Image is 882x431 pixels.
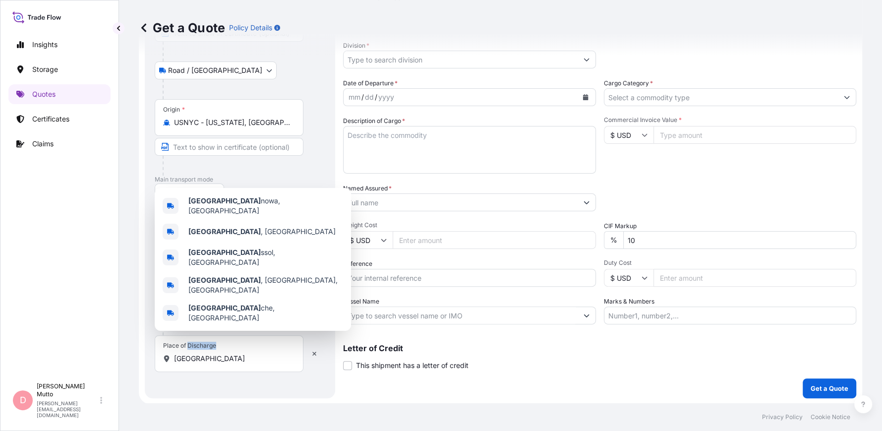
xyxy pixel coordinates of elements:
[361,91,364,103] div: /
[348,91,361,103] div: month,
[20,395,26,405] span: D
[364,91,375,103] div: day,
[8,84,111,104] a: Quotes
[163,106,185,114] div: Origin
[343,259,372,269] label: Reference
[174,118,291,127] input: Origin
[578,307,595,324] button: Show suggestions
[188,304,261,312] b: [GEOGRAPHIC_DATA]
[653,269,857,287] input: Enter amount
[604,307,857,324] input: Number1, number2,...
[604,116,857,124] span: Commercial Invoice Value
[762,413,803,421] a: Privacy Policy
[375,91,377,103] div: /
[604,231,623,249] div: %
[343,78,398,88] span: Date of Departure
[229,23,272,33] p: Policy Details
[32,114,69,124] p: Certificates
[344,307,578,324] input: Type to search vessel name or IMO
[168,65,262,75] span: Road / [GEOGRAPHIC_DATA]
[803,378,856,398] button: Get a Quote
[188,196,261,205] b: [GEOGRAPHIC_DATA]
[188,248,261,256] b: [GEOGRAPHIC_DATA]
[838,88,856,106] button: Show suggestions
[811,383,848,393] p: Get a Quote
[343,184,392,193] label: Named Assured
[155,176,325,184] p: Main transport mode
[32,64,58,74] p: Storage
[32,40,58,50] p: Insights
[155,184,224,201] button: Select transport
[344,193,578,211] input: Full name
[188,276,261,284] b: [GEOGRAPHIC_DATA]
[188,247,343,267] span: ssol, [GEOGRAPHIC_DATA]
[8,109,111,129] a: Certificates
[32,139,54,149] p: Claims
[343,221,596,229] span: Freight Cost
[343,344,856,352] p: Letter of Credit
[578,89,593,105] button: Calendar
[37,400,98,418] p: [PERSON_NAME][EMAIL_ADDRESS][DOMAIN_NAME]
[343,116,405,126] label: Description of Cargo
[344,51,578,68] input: Type to search division
[139,20,225,36] p: Get a Quote
[163,342,216,350] div: Place of Discharge
[8,35,111,55] a: Insights
[653,126,857,144] input: Type amount
[155,188,351,331] div: Show suggestions
[604,88,838,106] input: Select a commodity type
[174,354,291,364] input: Place of Discharge
[155,138,303,156] input: Text to appear on certificate
[356,361,469,370] span: This shipment has a letter of credit
[604,78,653,88] label: Cargo Category
[188,303,343,323] span: che, [GEOGRAPHIC_DATA]
[155,62,277,79] button: Select transport
[37,382,98,398] p: [PERSON_NAME] Mutto
[188,196,343,216] span: nowa, [GEOGRAPHIC_DATA]
[8,134,111,154] a: Claims
[811,413,850,421] a: Cookie Notice
[623,231,857,249] input: Enter percentage
[188,275,343,295] span: , [GEOGRAPHIC_DATA], [GEOGRAPHIC_DATA]
[377,91,395,103] div: year,
[188,227,261,236] b: [GEOGRAPHIC_DATA]
[393,231,596,249] input: Enter amount
[604,221,637,231] label: CIF Markup
[32,89,56,99] p: Quotes
[604,297,654,307] label: Marks & Numbers
[578,193,595,211] button: Show suggestions
[343,297,379,307] label: Vessel Name
[188,227,336,237] span: , [GEOGRAPHIC_DATA]
[168,187,187,197] span: Water
[578,51,595,68] button: Show suggestions
[343,269,596,287] input: Your internal reference
[604,259,857,267] span: Duty Cost
[8,60,111,79] a: Storage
